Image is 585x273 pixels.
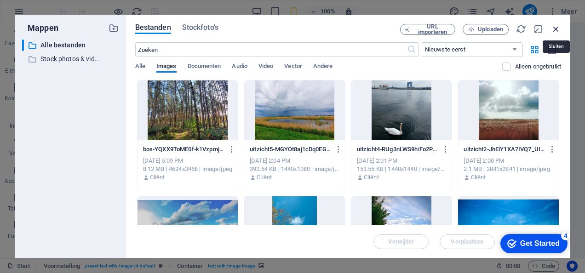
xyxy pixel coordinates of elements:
div: Stock photos & videos [22,53,119,65]
span: Images [156,61,177,74]
div: ​ [22,40,24,51]
span: Bestanden [135,22,171,33]
div: [DATE] 2:04 PM [250,157,339,165]
p: Alle bestanden [40,40,102,51]
span: Vector [284,61,302,74]
p: Cliënt [150,173,165,182]
span: Alle [135,61,145,74]
span: URL importeren [414,24,451,35]
p: Stock photos & videos [40,54,102,64]
p: uitzicht5-MGYOt8aj1cDq0EGzVojfqg.jpeg [250,145,331,154]
span: Documenten [188,61,221,74]
p: Cliënt [364,173,379,182]
button: Uploaden [463,24,509,35]
div: [DATE] 2:01 PM [357,157,447,165]
span: Video [258,61,273,74]
div: [DATE] 5:09 PM [143,157,233,165]
i: Nieuwe map aanmaken [109,23,119,33]
p: Cliënt [471,173,486,182]
p: Cliënt [257,173,272,182]
div: 2.1 MB | 2841x2841 | image/jpeg [464,165,553,173]
p: uitzicht4-RUg3nLWS9hiFo2P5QVpTUg.jpg [357,145,438,154]
p: Mappen [22,22,58,34]
div: Get Started 4 items remaining, 20% complete [7,5,75,24]
div: 392.64 KB | 1440x1080 | image/jpeg [250,165,339,173]
span: Audio [232,61,247,74]
span: Uploaden [478,27,503,32]
p: uitzicht2-JhEiY1XA7IVQ7_UIjvbTmw.jpg [464,145,545,154]
p: bos-YQXX9ToME0f-k1VzpmjO5Q.jpg [143,145,224,154]
span: Stockfoto's [182,22,218,33]
span: Andere [313,61,333,74]
div: Get Started [27,10,67,18]
div: [DATE] 2:00 PM [464,157,553,165]
div: Stock photos & videos [22,53,102,65]
div: 8.12 MB | 4624x3468 | image/jpeg [143,165,233,173]
p: Laat alleen bestanden zien die nog niet op de website worden gebruikt. Bestanden die tijdens deze... [515,63,561,71]
input: Zoeken [135,42,407,57]
div: 153.55 KB | 1440x1440 | image/webp [357,165,447,173]
div: 4 [68,2,77,11]
button: URL importeren [400,24,455,35]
